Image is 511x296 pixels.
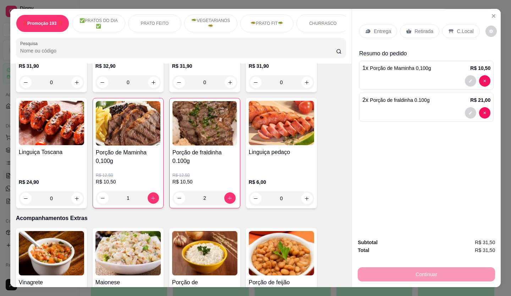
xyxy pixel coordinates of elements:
button: increase-product-quantity [301,77,313,88]
p: R$ 10,50 [96,178,160,185]
h4: Linguiça Toscana [19,148,84,157]
span: R$ 31,50 [475,239,495,246]
h4: Porção de [PERSON_NAME] [172,278,237,295]
img: product-image [249,231,314,275]
p: 1 x [362,64,431,72]
p: R$ 24,90 [19,179,84,186]
img: product-image [172,231,237,275]
button: decrease-product-quantity [20,193,32,204]
h4: Porção de Maminha 0,100g [96,148,160,165]
button: increase-product-quantity [148,192,159,204]
button: increase-product-quantity [71,193,83,204]
p: Acompanhamentos Extras [16,214,346,223]
p: R$ 31,90 [172,62,237,70]
p: R$ 6,00 [249,179,314,186]
p: 🥗PRATO FIT🥗 [251,21,283,26]
img: product-image [95,231,161,275]
img: product-image [172,101,237,146]
button: increase-product-quantity [224,192,236,204]
span: Porção de fraldinha 0.100g [370,97,430,103]
button: increase-product-quantity [71,77,83,88]
button: decrease-product-quantity [465,107,476,119]
span: Porção de Maminha 0,100g [370,65,431,71]
button: decrease-product-quantity [485,26,497,37]
img: product-image [96,101,160,146]
h4: Porção de feijão [249,278,314,287]
p: C.Local [457,28,473,35]
img: product-image [249,101,314,145]
button: Close [488,10,499,22]
p: R$ 10,50 [172,178,237,185]
h4: Vinagrete [19,278,84,287]
strong: Total [358,247,369,253]
p: R$ 21,00 [470,97,490,104]
h4: Maionese [95,278,161,287]
button: decrease-product-quantity [97,77,108,88]
label: Pesquisa [20,40,40,46]
span: R$ 31,50 [475,246,495,254]
p: Entrega [374,28,391,35]
p: PRATO FEITO [141,21,169,26]
button: decrease-product-quantity [250,193,262,204]
button: decrease-product-quantity [97,192,109,204]
button: decrease-product-quantity [465,75,476,87]
button: decrease-product-quantity [20,77,32,88]
strong: Subtotal [358,240,378,245]
button: decrease-product-quantity [479,107,490,119]
p: ✅PRATOS DO DIA ✅ [78,18,119,29]
p: R$ 31,90 [249,62,314,70]
p: CHURRASCO [309,21,336,26]
p: 🥗VEGETARIANOS🥗 [190,18,231,29]
p: R$ 12,50 [172,172,237,178]
input: Pesquisa [20,47,336,54]
button: decrease-product-quantity [479,75,490,87]
p: R$ 31,90 [19,62,84,70]
img: product-image [19,231,84,275]
h4: Porção de fraldinha 0.100g [172,148,237,165]
button: increase-product-quantity [225,77,236,88]
button: increase-product-quantity [148,77,159,88]
img: product-image [19,101,84,145]
p: 2 x [362,96,429,104]
button: decrease-product-quantity [174,192,185,204]
button: decrease-product-quantity [174,77,185,88]
h4: Linguiça pedaço [249,148,314,157]
button: decrease-product-quantity [250,77,262,88]
p: ‼️Promoção 193 ‼️ [22,21,63,26]
p: R$ 10,50 [470,65,490,72]
p: R$ 12,50 [96,172,160,178]
p: Retirada [414,28,433,35]
p: Resumo do pedido [359,49,494,58]
p: R$ 32,90 [95,62,161,70]
button: increase-product-quantity [301,193,313,204]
